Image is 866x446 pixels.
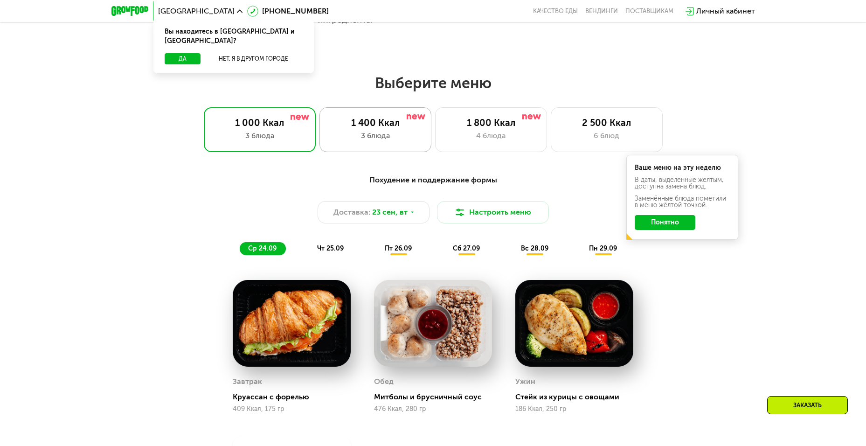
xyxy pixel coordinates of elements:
[635,215,695,230] button: Понятно
[767,396,848,414] div: Заказать
[635,165,730,171] div: Ваше меню на эту неделю
[165,53,201,64] button: Да
[561,130,653,141] div: 6 блюд
[374,405,492,413] div: 476 Ккал, 280 гр
[158,7,235,15] span: [GEOGRAPHIC_DATA]
[248,244,277,252] span: ср 24.09
[30,74,836,92] h2: Выберите меню
[247,6,329,17] a: [PHONE_NUMBER]
[329,117,422,128] div: 1 400 Ккал
[625,7,673,15] div: поставщикам
[214,117,306,128] div: 1 000 Ккал
[453,244,480,252] span: сб 27.09
[437,201,549,223] button: Настроить меню
[317,244,344,252] span: чт 25.09
[445,117,537,128] div: 1 800 Ккал
[445,130,537,141] div: 4 блюда
[204,53,303,64] button: Нет, я в другом городе
[157,174,709,186] div: Похудение и поддержание формы
[153,20,314,53] div: Вы находитесь в [GEOGRAPHIC_DATA] и [GEOGRAPHIC_DATA]?
[385,244,412,252] span: пт 26.09
[233,405,351,413] div: 409 Ккал, 175 гр
[329,130,422,141] div: 3 блюда
[233,375,262,389] div: Завтрак
[515,392,641,402] div: Стейк из курицы с овощами
[521,244,548,252] span: вс 28.09
[585,7,618,15] a: Вендинги
[214,130,306,141] div: 3 блюда
[233,392,358,402] div: Круассан с форелью
[515,375,535,389] div: Ужин
[374,375,394,389] div: Обед
[515,405,633,413] div: 186 Ккал, 250 гр
[561,117,653,128] div: 2 500 Ккал
[696,6,755,17] div: Личный кабинет
[589,244,617,252] span: пн 29.09
[635,177,730,190] div: В даты, выделенные желтым, доступна замена блюд.
[333,207,370,218] span: Доставка:
[533,7,578,15] a: Качество еды
[372,207,408,218] span: 23 сен, вт
[374,392,499,402] div: Митболы и брусничный соус
[635,195,730,209] div: Заменённые блюда пометили в меню жёлтой точкой.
